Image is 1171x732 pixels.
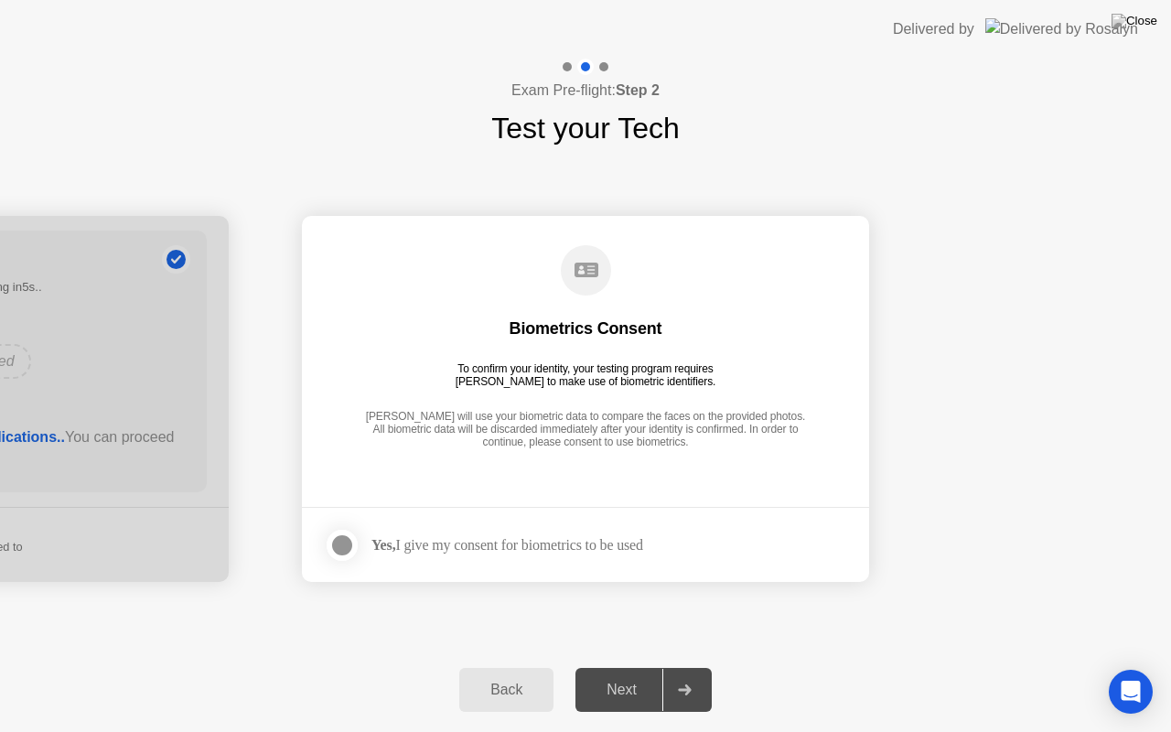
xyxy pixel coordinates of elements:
b: Step 2 [616,82,660,98]
div: To confirm your identity, your testing program requires [PERSON_NAME] to make use of biometric id... [448,362,724,388]
strong: Yes, [371,537,395,553]
div: Next [581,682,662,698]
button: Next [575,668,712,712]
img: Close [1112,14,1157,28]
button: Back [459,668,553,712]
div: Open Intercom Messenger [1109,670,1153,714]
h4: Exam Pre-flight: [511,80,660,102]
h1: Test your Tech [491,106,680,150]
div: [PERSON_NAME] will use your biometric data to compare the faces on the provided photos. All biome... [360,410,811,451]
img: Delivered by Rosalyn [985,18,1138,39]
div: Delivered by [893,18,974,40]
div: Biometrics Consent [510,318,662,339]
div: I give my consent for biometrics to be used [371,536,643,554]
div: Back [465,682,548,698]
